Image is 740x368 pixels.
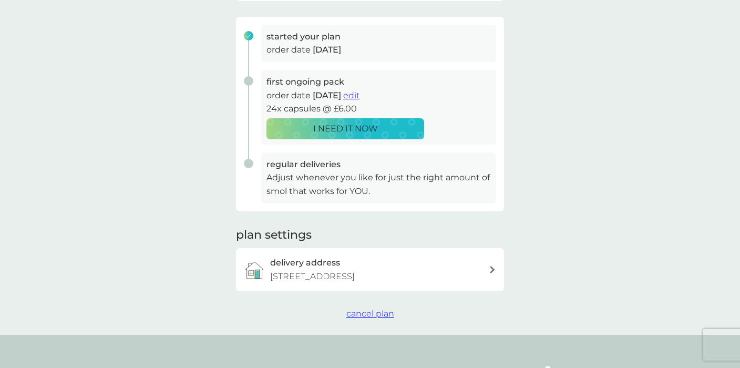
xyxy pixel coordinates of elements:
button: edit [343,89,359,103]
span: [DATE] [313,90,341,100]
span: cancel plan [346,309,394,319]
h2: plan settings [236,227,312,243]
span: [DATE] [313,45,341,55]
p: order date [266,43,491,57]
p: Adjust whenever you like for just the right amount of smol that works for YOU. [266,171,491,198]
p: order date [266,89,491,103]
button: cancel plan [346,307,394,321]
a: delivery address[STREET_ADDRESS] [236,248,504,291]
h3: started your plan [266,30,491,44]
h3: regular deliveries [266,158,491,171]
h3: first ongoing pack [266,75,491,89]
span: edit [343,90,359,100]
p: [STREET_ADDRESS] [270,270,355,283]
h3: delivery address [270,256,340,270]
button: I NEED IT NOW [266,118,424,139]
p: I NEED IT NOW [313,122,378,136]
p: 24x capsules @ £6.00 [266,102,491,116]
